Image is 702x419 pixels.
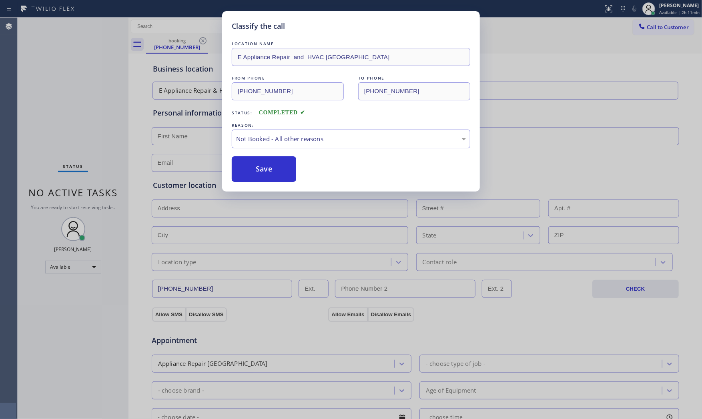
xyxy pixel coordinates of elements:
[232,82,344,100] input: From phone
[232,40,470,48] div: LOCATION NAME
[358,74,470,82] div: TO PHONE
[232,121,470,130] div: REASON:
[259,110,305,116] span: COMPLETED
[232,21,285,32] h5: Classify the call
[358,82,470,100] input: To phone
[232,156,296,182] button: Save
[236,134,466,144] div: Not Booked - All other reasons
[232,110,253,116] span: Status:
[232,74,344,82] div: FROM PHONE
